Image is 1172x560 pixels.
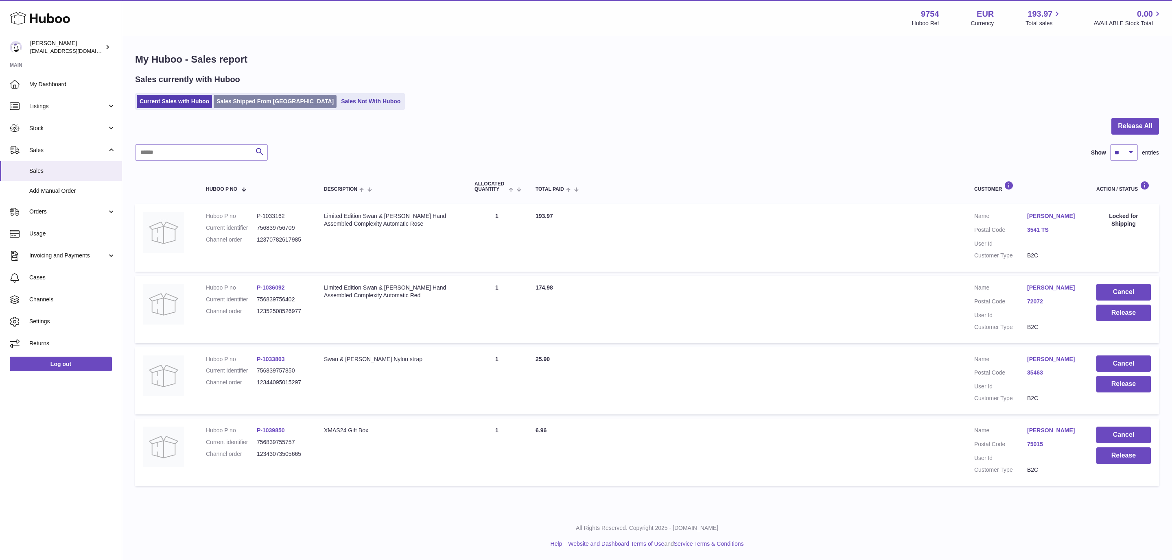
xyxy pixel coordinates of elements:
[974,466,1027,474] dt: Customer Type
[974,298,1027,307] dt: Postal Code
[1027,440,1080,448] a: 75015
[565,540,743,548] li: and
[29,208,107,216] span: Orders
[974,284,1027,294] dt: Name
[466,276,527,343] td: 1
[1025,9,1062,27] a: 193.97 Total sales
[338,95,403,108] a: Sales Not With Huboo
[257,296,308,303] dd: 756839756402
[568,540,664,547] a: Website and Dashboard Terms of Use
[1096,376,1151,392] button: Release
[1142,149,1159,157] span: entries
[29,167,116,175] span: Sales
[29,230,116,238] span: Usage
[143,284,184,325] img: no-photo.jpg
[974,212,1027,222] dt: Name
[977,9,994,20] strong: EUR
[912,20,939,27] div: Huboo Ref
[974,394,1027,402] dt: Customer Type
[206,379,257,386] dt: Channel order
[1096,284,1151,301] button: Cancel
[29,274,116,281] span: Cases
[257,224,308,232] dd: 756839756709
[1096,447,1151,464] button: Release
[206,212,257,220] dt: Huboo P no
[206,355,257,363] dt: Huboo P no
[257,307,308,315] dd: 12352508526977
[10,357,112,371] a: Log out
[974,383,1027,390] dt: User Id
[536,427,547,434] span: 6.96
[29,102,107,110] span: Listings
[135,53,1159,66] h1: My Huboo - Sales report
[474,181,507,192] span: ALLOCATED Quantity
[257,367,308,375] dd: 756839757850
[1093,20,1162,27] span: AVAILABLE Stock Total
[1111,118,1159,135] button: Release All
[1027,466,1080,474] dd: B2C
[206,450,257,458] dt: Channel order
[466,418,527,486] td: 1
[536,187,564,192] span: Total paid
[1027,394,1080,402] dd: B2C
[466,204,527,272] td: 1
[324,212,458,228] div: Limited Edition Swan & [PERSON_NAME] Hand Assembled Complexity Automatic Rose
[1027,252,1080,259] dd: B2C
[29,252,107,259] span: Invoicing and Payments
[1093,9,1162,27] a: 0.00 AVAILABLE Stock Total
[974,226,1027,236] dt: Postal Code
[536,356,550,362] span: 25.90
[1096,355,1151,372] button: Cancel
[143,212,184,253] img: no-photo.jpg
[206,187,237,192] span: Huboo P no
[1028,9,1052,20] span: 193.97
[206,438,257,446] dt: Current identifier
[1096,427,1151,443] button: Cancel
[1096,305,1151,321] button: Release
[206,296,257,303] dt: Current identifier
[137,95,212,108] a: Current Sales with Huboo
[257,212,308,220] dd: P-1033162
[974,427,1027,436] dt: Name
[536,213,553,219] span: 193.97
[206,236,257,244] dt: Channel order
[143,355,184,396] img: no-photo.jpg
[974,369,1027,379] dt: Postal Code
[551,540,562,547] a: Help
[257,427,285,434] a: P-1039850
[257,438,308,446] dd: 756839755757
[1027,369,1080,377] a: 35463
[1137,9,1153,20] span: 0.00
[974,240,1027,248] dt: User Id
[257,379,308,386] dd: 12344095015297
[1027,284,1080,292] a: [PERSON_NAME]
[974,252,1027,259] dt: Customer Type
[324,427,458,434] div: XMAS24 Gift Box
[1027,298,1080,305] a: 72072
[29,81,116,88] span: My Dashboard
[29,124,107,132] span: Stock
[974,312,1027,319] dt: User Id
[974,323,1027,331] dt: Customer Type
[206,367,257,375] dt: Current identifier
[1091,149,1106,157] label: Show
[214,95,337,108] a: Sales Shipped From [GEOGRAPHIC_DATA]
[10,41,22,53] img: info@fieldsluxury.london
[1027,427,1080,434] a: [PERSON_NAME]
[466,347,527,415] td: 1
[971,20,994,27] div: Currency
[1025,20,1062,27] span: Total sales
[135,74,240,85] h2: Sales currently with Huboo
[29,146,107,154] span: Sales
[206,284,257,292] dt: Huboo P no
[257,450,308,458] dd: 12343073505665
[1096,212,1151,228] div: Locked for Shipping
[29,340,116,347] span: Returns
[143,427,184,467] img: no-photo.jpg
[536,284,553,291] span: 174.98
[206,307,257,315] dt: Channel order
[129,524,1165,532] p: All Rights Reserved. Copyright 2025 - [DOMAIN_NAME]
[257,284,285,291] a: P-1036092
[921,9,939,20] strong: 9754
[30,39,103,55] div: [PERSON_NAME]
